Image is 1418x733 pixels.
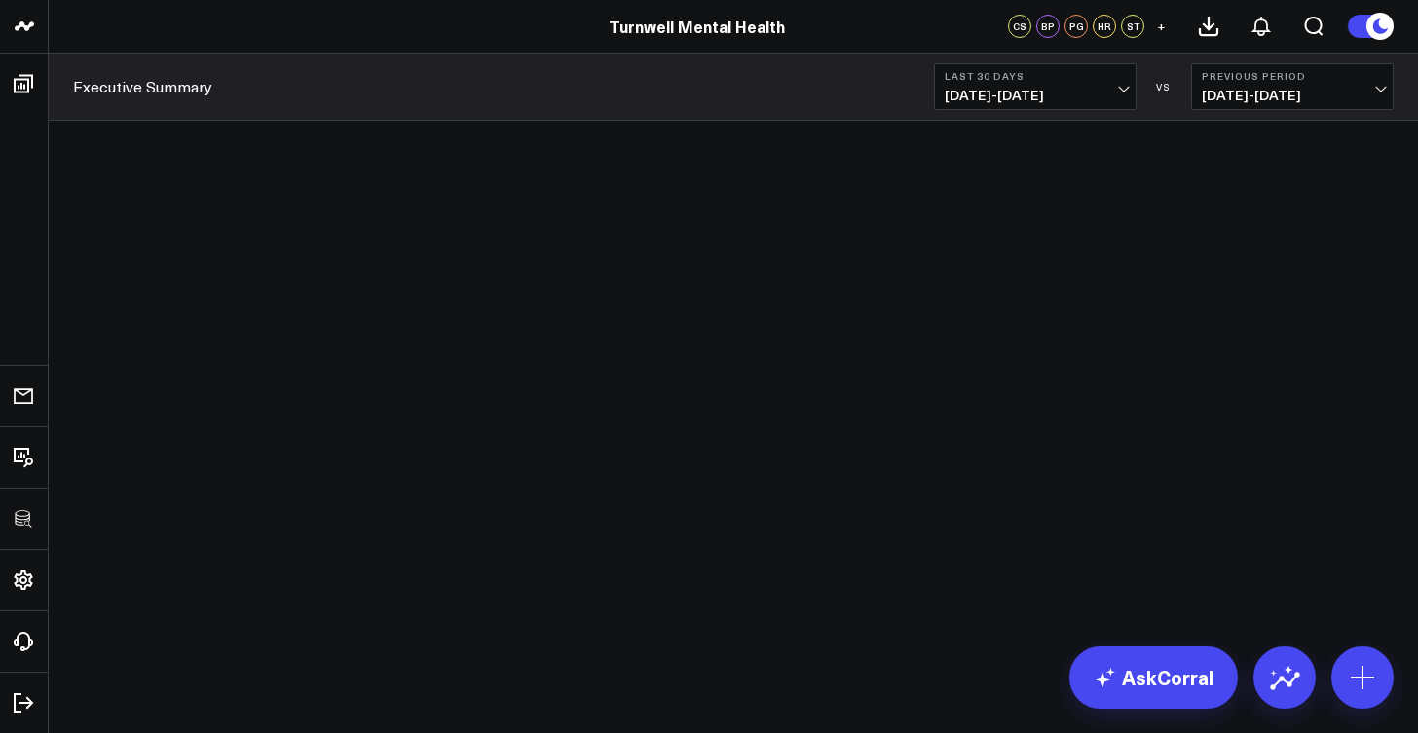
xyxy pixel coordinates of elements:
[1202,70,1383,82] b: Previous Period
[934,63,1137,110] button: Last 30 Days[DATE]-[DATE]
[1036,15,1060,38] div: BP
[1157,19,1166,33] span: +
[1121,15,1144,38] div: ST
[1146,81,1181,92] div: VS
[945,70,1126,82] b: Last 30 Days
[1008,15,1031,38] div: CS
[945,88,1126,103] span: [DATE] - [DATE]
[1149,15,1173,38] button: +
[1191,63,1394,110] button: Previous Period[DATE]-[DATE]
[609,16,785,37] a: Turnwell Mental Health
[73,76,212,97] a: Executive Summary
[1202,88,1383,103] span: [DATE] - [DATE]
[1069,646,1238,709] a: AskCorral
[1093,15,1116,38] div: HR
[1064,15,1088,38] div: PG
